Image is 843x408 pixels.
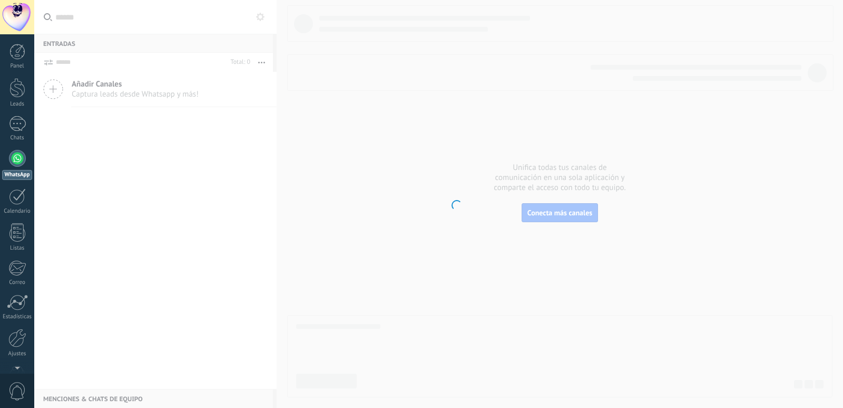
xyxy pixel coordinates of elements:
div: Calendario [2,208,33,215]
div: Leads [2,101,33,108]
div: WhatsApp [2,170,32,180]
div: Ajustes [2,350,33,357]
div: Listas [2,245,33,252]
div: Chats [2,135,33,141]
div: Panel [2,63,33,70]
div: Estadísticas [2,314,33,320]
div: Correo [2,279,33,286]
